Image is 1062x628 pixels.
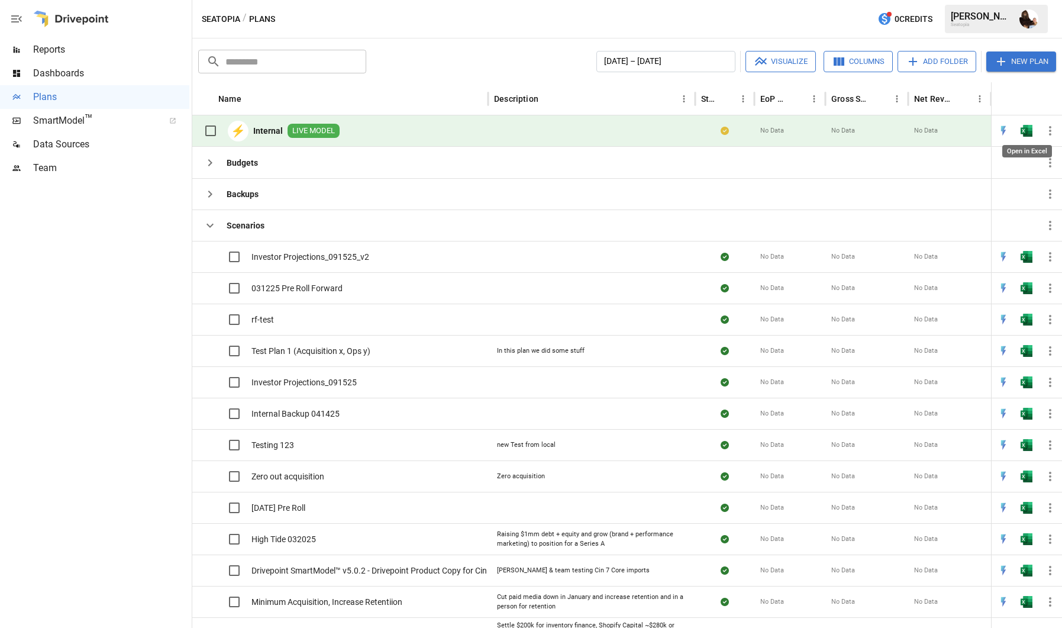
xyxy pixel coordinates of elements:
[831,503,855,513] span: No Data
[914,472,938,481] span: No Data
[998,408,1009,420] img: quick-edit-flash.b8aec18c.svg
[914,315,938,324] span: No Data
[497,440,556,450] div: new Test from local
[998,251,1009,263] div: Open in Quick Edit
[998,376,1009,388] div: Open in Quick Edit
[914,94,954,104] div: Net Revenue
[497,472,545,481] div: Zero acquisition
[760,534,784,544] span: No Data
[998,596,1009,608] img: quick-edit-flash.b8aec18c.svg
[986,51,1056,72] button: New Plan
[998,533,1009,545] img: quick-edit-flash.b8aec18c.svg
[998,471,1009,482] div: Open in Quick Edit
[33,161,189,175] span: Team
[721,345,729,357] div: Sync complete
[721,471,729,482] div: Sync complete
[760,440,784,450] span: No Data
[1021,596,1032,608] img: excel-icon.76473adf.svg
[721,439,729,451] div: Sync complete
[745,51,816,72] button: Visualize
[721,314,729,326] div: Sync complete
[1021,439,1032,451] div: Open in Excel
[760,284,784,293] span: No Data
[760,252,784,262] span: No Data
[1021,282,1032,294] div: Open in Excel
[1021,565,1032,577] img: excel-icon.76473adf.svg
[831,94,871,104] div: Gross Sales
[1021,251,1032,263] div: Open in Excel
[85,112,93,127] span: ™
[718,91,735,107] button: Sort
[971,91,988,107] button: Net Revenue column menu
[1021,502,1032,514] img: excel-icon.76473adf.svg
[494,94,538,104] div: Description
[253,125,283,137] b: Internal
[33,137,189,152] span: Data Sources
[831,315,855,324] span: No Data
[721,282,729,294] div: Sync complete
[831,597,855,607] span: No Data
[998,314,1009,326] img: quick-edit-flash.b8aec18c.svg
[873,8,937,30] button: 0Credits
[760,472,784,481] span: No Data
[1021,565,1032,577] div: Open in Excel
[33,66,189,80] span: Dashboards
[721,533,729,545] div: Sync complete
[998,596,1009,608] div: Open in Quick Edit
[243,91,259,107] button: Sort
[998,345,1009,357] div: Open in Quick Edit
[540,91,556,107] button: Sort
[998,125,1009,137] div: Open in Quick Edit
[1019,9,1038,28] img: Ryan Dranginis
[831,378,855,387] span: No Data
[998,345,1009,357] img: quick-edit-flash.b8aec18c.svg
[914,597,938,607] span: No Data
[998,565,1009,577] div: Open in Quick Edit
[227,157,258,169] b: Budgets
[251,251,369,263] span: Investor Projections_091525_v2
[33,114,156,128] span: SmartModel
[998,282,1009,294] img: quick-edit-flash.b8aec18c.svg
[1045,91,1062,107] button: Sort
[1021,314,1032,326] div: Open in Excel
[831,346,855,356] span: No Data
[895,12,932,27] span: 0 Credits
[1021,345,1032,357] img: excel-icon.76473adf.svg
[676,91,692,107] button: Description column menu
[251,376,357,388] span: Investor Projections_091525
[251,408,340,420] span: Internal Backup 041425
[1002,145,1052,157] div: Open in Excel
[914,378,938,387] span: No Data
[497,592,686,611] div: Cut paid media down in January and increase retention and in a person for retention
[227,188,259,200] b: Backups
[831,409,855,418] span: No Data
[1021,251,1032,263] img: excel-icon.76473adf.svg
[251,314,274,326] span: rf-test
[760,597,784,607] span: No Data
[251,565,512,577] span: Drivepoint SmartModel™ v5.0.2 - Drivepoint Product Copy for Cin 7 Core
[889,91,905,107] button: Gross Sales column menu
[914,284,938,293] span: No Data
[1021,408,1032,420] div: Open in Excel
[914,409,938,418] span: No Data
[914,503,938,513] span: No Data
[914,252,938,262] span: No Data
[243,12,247,27] div: /
[721,125,729,137] div: Your plan has changes in Excel that are not reflected in the Drivepoint Data Warehouse, select "S...
[1021,471,1032,482] img: excel-icon.76473adf.svg
[1021,408,1032,420] img: excel-icon.76473adf.svg
[760,409,784,418] span: No Data
[951,22,1012,27] div: Seatopia
[701,94,717,104] div: Status
[998,502,1009,514] img: quick-edit-flash.b8aec18c.svg
[951,11,1012,22] div: [PERSON_NAME]
[33,43,189,57] span: Reports
[998,125,1009,137] img: quick-edit-flash.b8aec18c.svg
[998,408,1009,420] div: Open in Quick Edit
[33,90,189,104] span: Plans
[998,251,1009,263] img: quick-edit-flash.b8aec18c.svg
[721,251,729,263] div: Sync complete
[824,51,893,72] button: Columns
[914,346,938,356] span: No Data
